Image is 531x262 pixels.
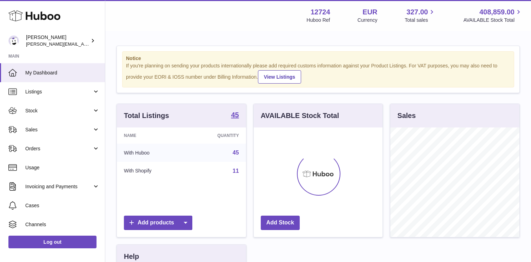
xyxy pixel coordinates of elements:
[258,70,301,84] a: View Listings
[117,127,186,144] th: Name
[233,168,239,174] a: 11
[117,144,186,162] td: With Huboo
[463,7,523,24] a: 408,859.00 AVAILABLE Stock Total
[25,89,92,95] span: Listings
[405,7,436,24] a: 327.00 Total sales
[126,63,510,84] div: If you're planning on sending your products internationally please add required customs informati...
[405,17,436,24] span: Total sales
[463,17,523,24] span: AVAILABLE Stock Total
[479,7,515,17] span: 408,859.00
[397,111,416,120] h3: Sales
[25,164,100,171] span: Usage
[117,162,186,180] td: With Shopify
[25,202,100,209] span: Cases
[25,126,92,133] span: Sales
[363,7,377,17] strong: EUR
[124,252,139,261] h3: Help
[126,55,510,62] strong: Notice
[231,111,239,118] strong: 45
[311,7,330,17] strong: 12724
[25,183,92,190] span: Invoicing and Payments
[186,127,246,144] th: Quantity
[124,111,169,120] h3: Total Listings
[358,17,378,24] div: Currency
[26,41,141,47] span: [PERSON_NAME][EMAIL_ADDRESS][DOMAIN_NAME]
[25,221,100,228] span: Channels
[233,150,239,156] a: 45
[25,107,92,114] span: Stock
[261,111,339,120] h3: AVAILABLE Stock Total
[26,34,89,47] div: [PERSON_NAME]
[25,145,92,152] span: Orders
[307,17,330,24] div: Huboo Ref
[406,7,428,17] span: 327.00
[231,111,239,120] a: 45
[8,236,97,248] a: Log out
[124,216,192,230] a: Add products
[8,35,19,46] img: sebastian@ffern.co
[261,216,300,230] a: Add Stock
[25,70,100,76] span: My Dashboard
